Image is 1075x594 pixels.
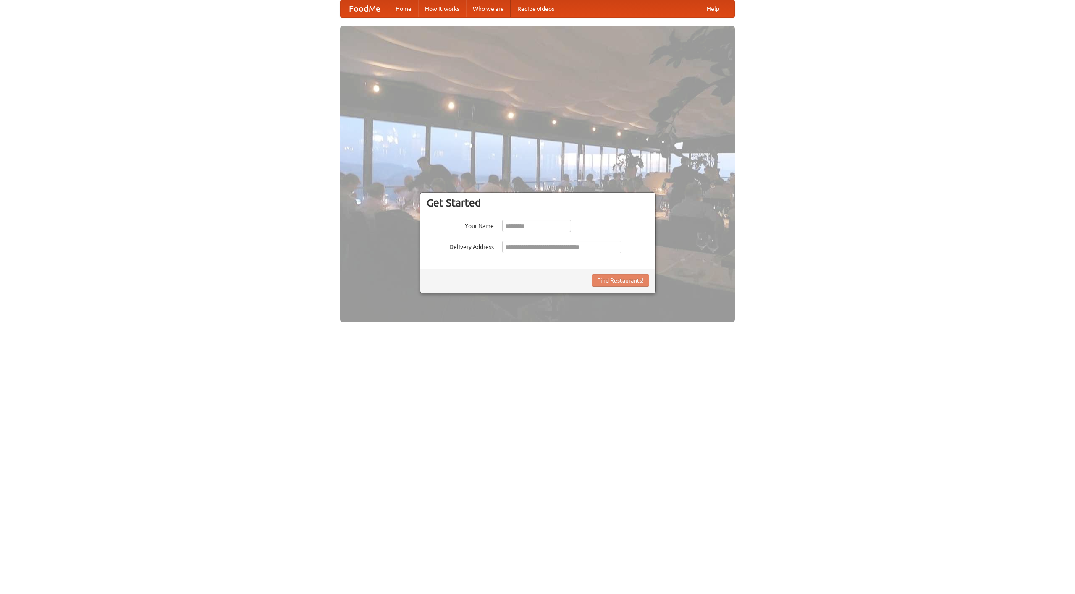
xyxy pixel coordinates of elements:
h3: Get Started [427,196,649,209]
label: Your Name [427,220,494,230]
a: Home [389,0,418,17]
label: Delivery Address [427,241,494,251]
a: FoodMe [341,0,389,17]
a: Recipe videos [511,0,561,17]
a: How it works [418,0,466,17]
button: Find Restaurants! [592,274,649,287]
a: Who we are [466,0,511,17]
a: Help [700,0,726,17]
